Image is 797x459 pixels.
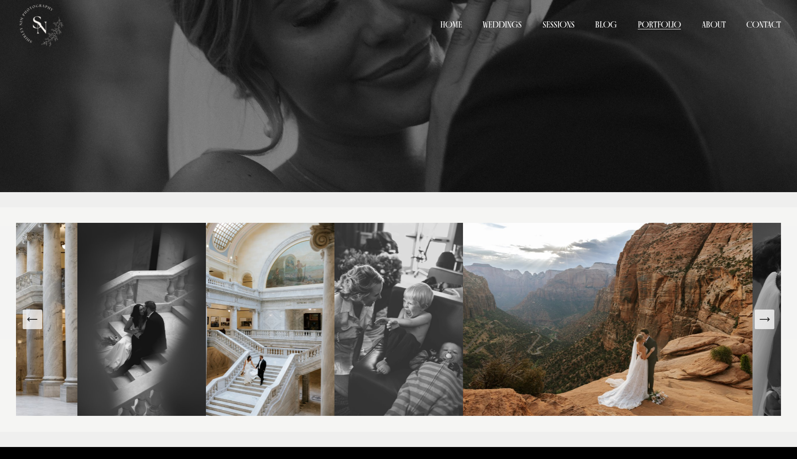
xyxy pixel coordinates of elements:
button: Previous Slide [23,310,42,329]
img: 5P0A0771 2.JPG [77,223,205,416]
img: 026A4441 2.JPG [205,223,334,416]
button: Next Slide [755,310,774,329]
a: Contact [746,18,781,31]
img: 026A7103.jpeg [463,223,752,416]
img: 026A5129.JPG [334,223,463,416]
a: Sessions [543,18,575,31]
span: Portfolio [638,19,681,30]
a: folder dropdown [638,18,681,31]
a: About [702,18,726,31]
a: Blog [595,18,617,31]
a: Weddings [483,18,522,31]
a: Home [440,18,462,31]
